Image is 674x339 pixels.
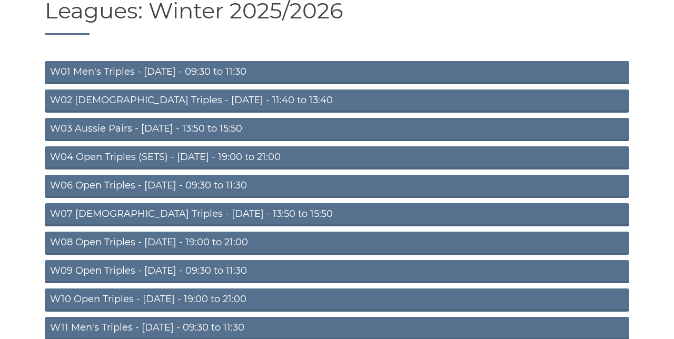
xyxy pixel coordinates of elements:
[45,118,629,141] a: W03 Aussie Pairs - [DATE] - 13:50 to 15:50
[45,61,629,84] a: W01 Men's Triples - [DATE] - 09:30 to 11:30
[45,146,629,169] a: W04 Open Triples (SETS) - [DATE] - 19:00 to 21:00
[45,89,629,113] a: W02 [DEMOGRAPHIC_DATA] Triples - [DATE] - 11:40 to 13:40
[45,260,629,283] a: W09 Open Triples - [DATE] - 09:30 to 11:30
[45,232,629,255] a: W08 Open Triples - [DATE] - 19:00 to 21:00
[45,288,629,312] a: W10 Open Triples - [DATE] - 19:00 to 21:00
[45,203,629,226] a: W07 [DEMOGRAPHIC_DATA] Triples - [DATE] - 13:50 to 15:50
[45,175,629,198] a: W06 Open Triples - [DATE] - 09:30 to 11:30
